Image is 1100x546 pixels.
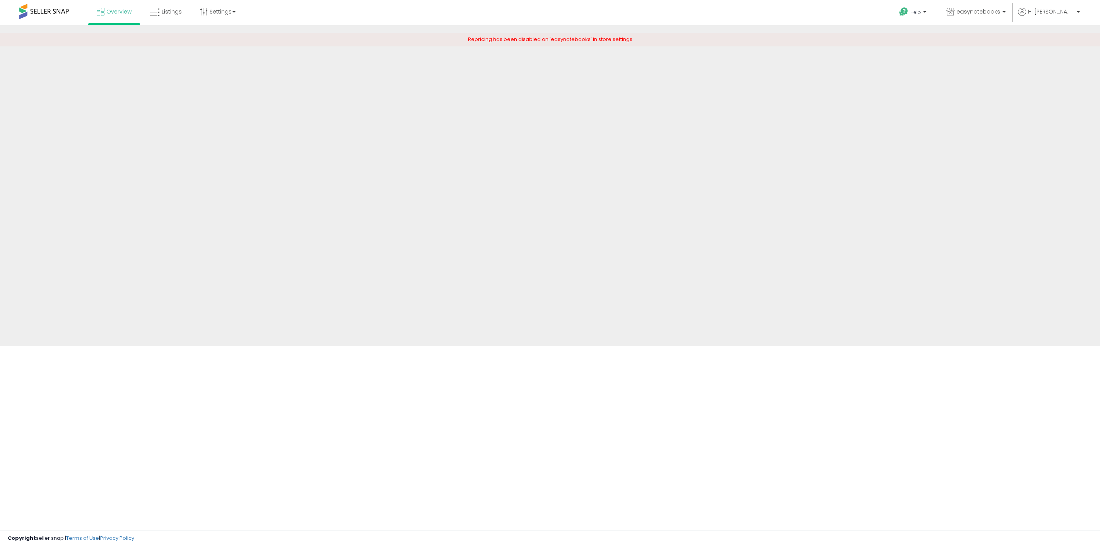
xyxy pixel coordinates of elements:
[1028,8,1074,15] span: Hi [PERSON_NAME]
[899,7,909,17] i: Get Help
[957,8,1000,15] span: easynotebooks
[468,36,632,43] span: Repricing has been disabled on 'easynotebooks' in store settings
[1018,8,1080,25] a: Hi [PERSON_NAME]
[893,1,934,25] a: Help
[162,8,182,15] span: Listings
[910,9,921,15] span: Help
[106,8,132,15] span: Overview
